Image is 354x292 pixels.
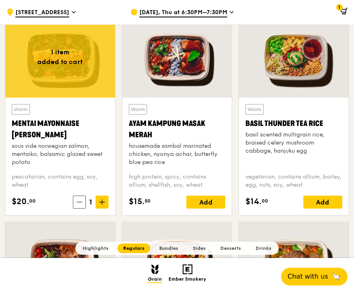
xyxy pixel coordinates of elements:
[336,4,343,11] span: 1
[303,196,342,209] div: Add
[12,196,29,208] span: $20.
[29,198,36,204] span: 00
[148,276,162,283] span: Grain
[245,173,342,189] div: vegetarian, contains allium, barley, egg, nuts, soy, wheat
[262,198,268,204] span: 00
[15,9,69,17] span: [STREET_ADDRESS]
[245,196,262,208] span: $14.
[12,104,30,115] div: Warm
[129,142,226,166] div: housemade sambal marinated chicken, nyonya achar, butterfly blue pea rice
[186,196,225,209] div: Add
[145,198,151,204] span: 50
[245,104,264,115] div: Warm
[245,118,342,129] div: Basil Thunder Tea Rice
[86,196,96,208] span: 1
[12,173,109,189] div: pescatarian, contains egg, soy, wheat
[281,268,348,286] button: Chat with us🦙
[129,196,145,208] span: $15.
[129,173,226,189] div: high protein, spicy, contains allium, shellfish, soy, wheat
[12,142,109,166] div: sous vide norwegian salmon, mentaiko, balsamic glazed sweet potato
[183,264,192,274] img: Ember Smokery mobile logo
[129,118,226,141] div: Ayam Kampung Masak Merah
[331,272,341,281] span: 🦙
[168,276,206,283] span: Ember Smokery
[139,9,227,17] span: [DATE], Thu at 6:30PM–7:30PM
[12,118,109,141] div: Mentai Mayonnaise [PERSON_NAME]
[288,272,328,281] span: Chat with us
[151,264,158,274] img: Grain mobile logo
[129,104,147,115] div: Warm
[245,131,342,155] div: basil scented multigrain rice, braised celery mushroom cabbage, hanjuku egg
